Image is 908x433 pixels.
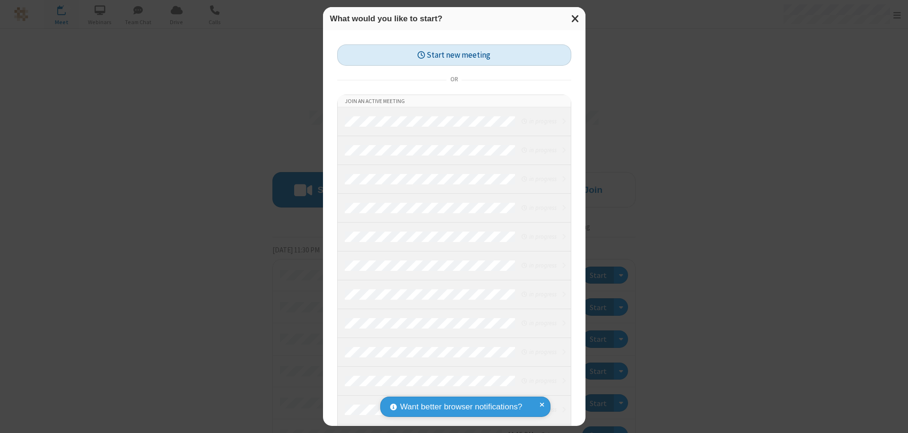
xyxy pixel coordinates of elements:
li: Join an active meeting [338,95,571,107]
em: in progress [522,146,556,155]
em: in progress [522,347,556,356]
em: in progress [522,261,556,270]
em: in progress [522,319,556,328]
em: in progress [522,117,556,126]
button: Close modal [566,7,585,30]
h3: What would you like to start? [330,14,578,23]
em: in progress [522,174,556,183]
span: or [446,73,462,87]
span: Want better browser notifications? [400,401,522,413]
em: in progress [522,376,556,385]
em: in progress [522,203,556,212]
em: in progress [522,232,556,241]
em: in progress [522,290,556,299]
button: Start new meeting [337,44,571,66]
